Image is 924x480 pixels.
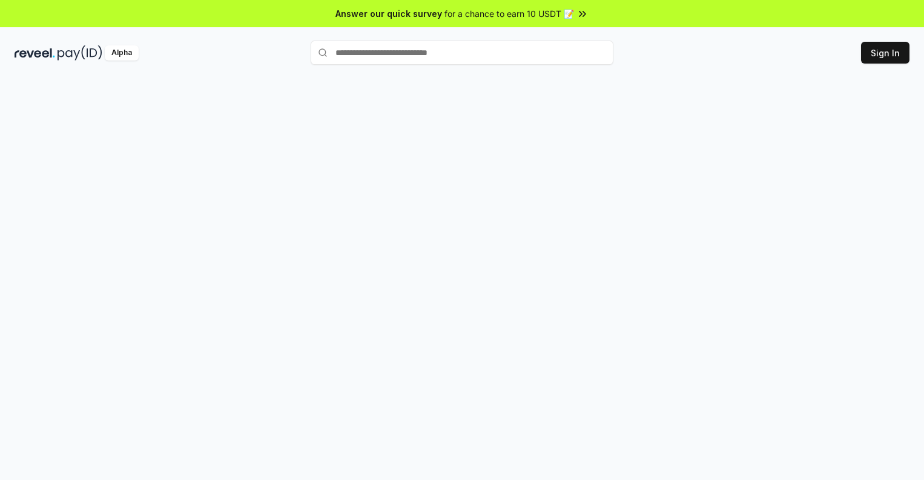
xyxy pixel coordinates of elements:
[861,42,909,64] button: Sign In
[335,7,442,20] span: Answer our quick survey
[15,45,55,61] img: reveel_dark
[58,45,102,61] img: pay_id
[444,7,574,20] span: for a chance to earn 10 USDT 📝
[105,45,139,61] div: Alpha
